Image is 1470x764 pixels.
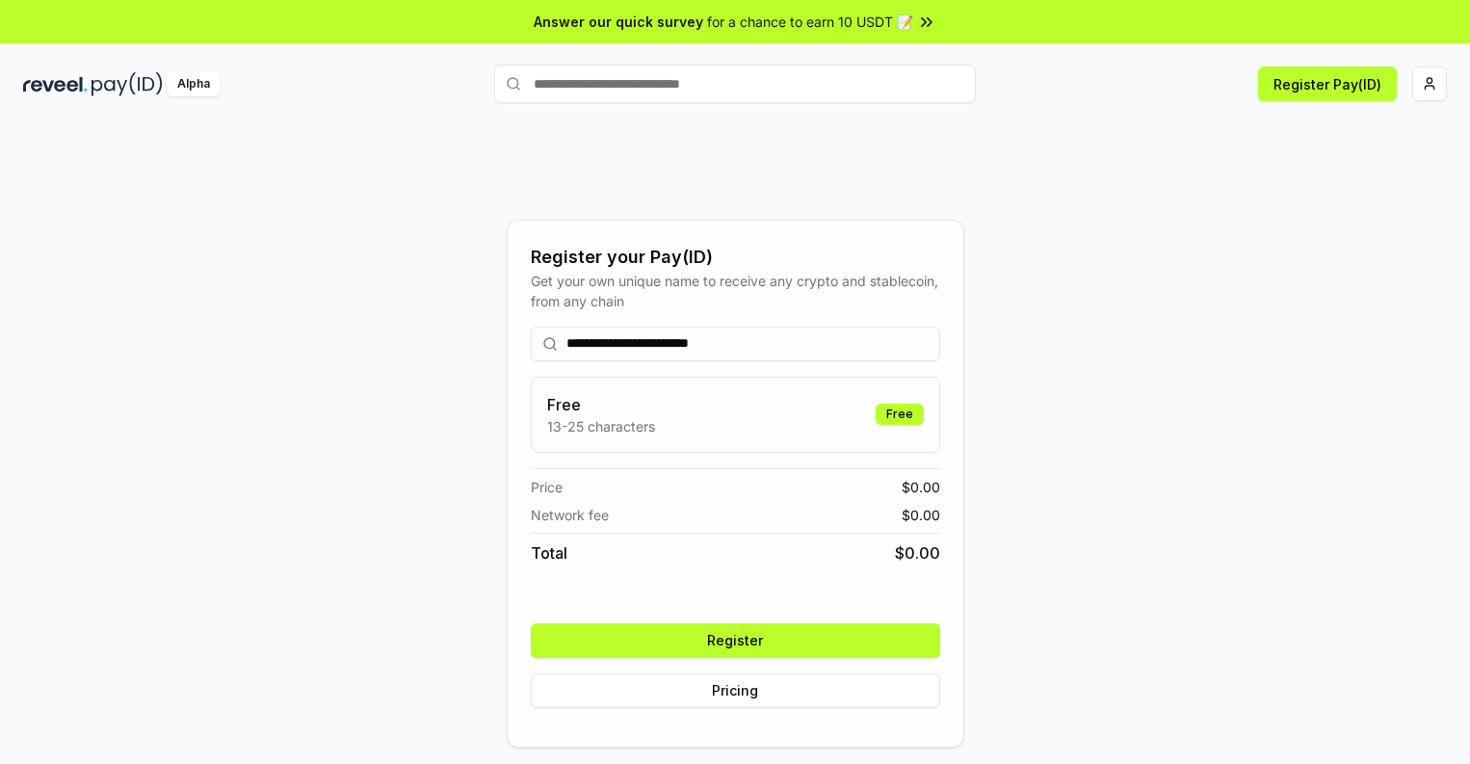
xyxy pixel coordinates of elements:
[167,72,221,96] div: Alpha
[902,505,940,525] span: $ 0.00
[531,673,940,708] button: Pricing
[547,393,655,416] h3: Free
[531,271,940,311] div: Get your own unique name to receive any crypto and stablecoin, from any chain
[92,72,163,96] img: pay_id
[534,12,703,32] span: Answer our quick survey
[876,404,924,425] div: Free
[23,72,88,96] img: reveel_dark
[902,477,940,497] span: $ 0.00
[1258,66,1397,101] button: Register Pay(ID)
[531,244,940,271] div: Register your Pay(ID)
[895,541,940,565] span: $ 0.00
[531,505,609,525] span: Network fee
[707,12,913,32] span: for a chance to earn 10 USDT 📝
[531,541,567,565] span: Total
[547,416,655,436] p: 13-25 characters
[531,623,940,658] button: Register
[531,477,563,497] span: Price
